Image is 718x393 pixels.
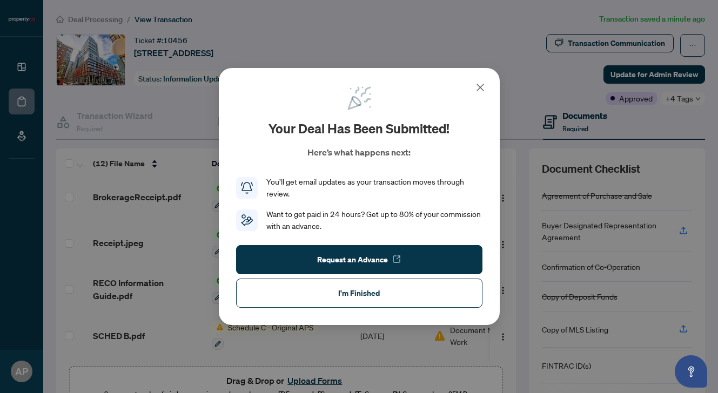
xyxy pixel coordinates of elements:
button: Open asap [675,355,707,388]
h2: Your deal has been submitted! [269,120,449,137]
button: I'm Finished [236,279,482,308]
span: I'm Finished [338,284,380,302]
div: You’ll get email updates as your transaction moves through review. [266,176,482,200]
button: Request an Advance [236,245,482,274]
p: Here’s what happens next: [307,146,411,159]
div: Want to get paid in 24 hours? Get up to 80% of your commission with an advance. [266,208,482,232]
span: Request an Advance [317,251,388,268]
